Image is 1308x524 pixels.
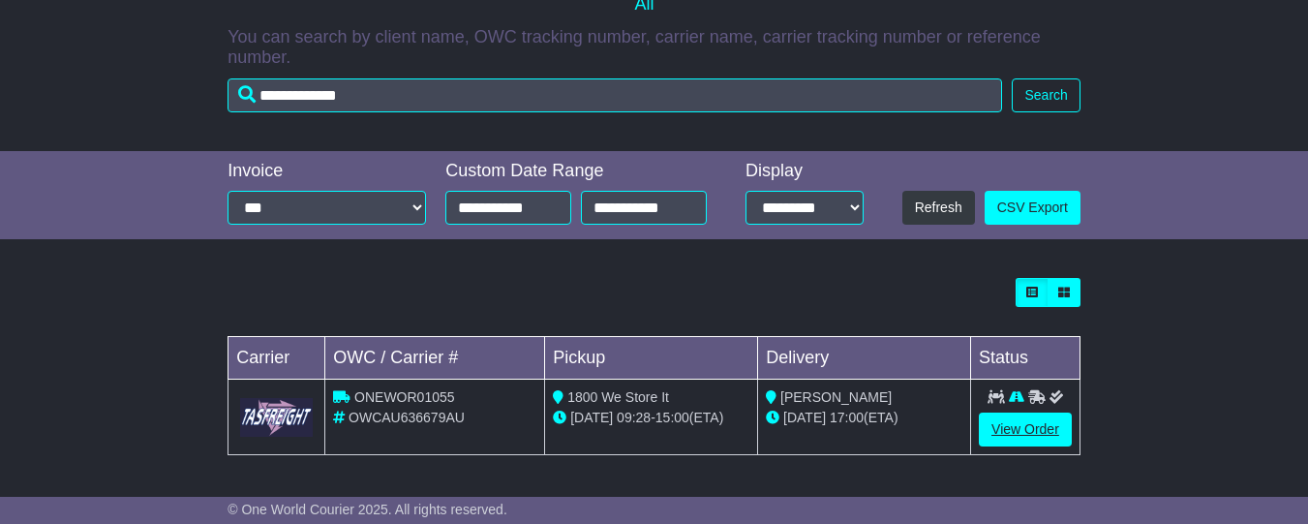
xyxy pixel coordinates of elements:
span: [DATE] [570,410,613,425]
span: [DATE] [783,410,826,425]
button: Search [1012,78,1080,112]
div: - (ETA) [553,408,749,428]
span: 17:00 [830,410,864,425]
td: Carrier [228,337,325,380]
div: Display [745,161,864,182]
span: 15:00 [655,410,689,425]
button: Refresh [902,191,975,225]
a: View Order [979,413,1072,447]
div: Custom Date Range [445,161,716,182]
span: OWCAU636679AU [349,410,465,425]
td: Status [971,337,1080,380]
div: (ETA) [766,408,962,428]
span: 1800 We Store It [567,389,669,405]
span: © One World Courier 2025. All rights reserved. [228,502,507,517]
a: CSV Export [985,191,1080,225]
div: Invoice [228,161,426,182]
td: Delivery [758,337,971,380]
p: You can search by client name, OWC tracking number, carrier name, carrier tracking number or refe... [228,27,1080,69]
td: OWC / Carrier # [325,337,545,380]
img: GetCarrierServiceLogo [240,398,313,436]
td: Pickup [545,337,758,380]
span: [PERSON_NAME] [780,389,892,405]
span: 09:28 [617,410,651,425]
span: ONEWOR01055 [354,389,454,405]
